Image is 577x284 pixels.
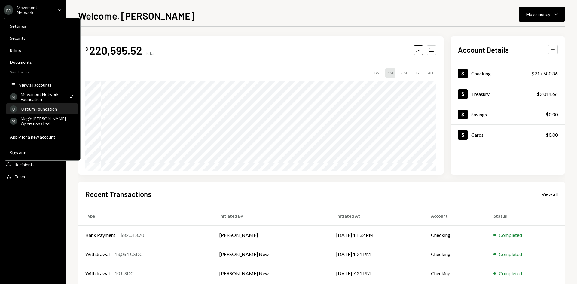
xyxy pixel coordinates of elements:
[6,32,78,43] a: Security
[471,71,491,76] div: Checking
[458,45,509,55] h2: Account Details
[451,125,565,145] a: Cards$0.00
[531,70,558,77] div: $217,580.86
[424,206,486,225] th: Account
[4,69,80,74] div: Switch accounts
[10,134,74,139] div: Apply for a new account
[537,90,558,98] div: $3,014.66
[85,46,88,52] div: $
[6,103,78,114] a: OOstium Foundation
[4,5,13,15] div: M
[145,51,154,56] div: Total
[10,93,17,100] div: M
[212,264,329,283] td: [PERSON_NAME] New
[471,111,487,117] div: Savings
[10,118,17,125] div: M
[78,206,212,225] th: Type
[329,206,424,225] th: Initiated At
[329,264,424,283] td: [DATE] 7:21 PM
[10,23,74,29] div: Settings
[21,106,74,111] div: Ostium Foundation
[499,251,522,258] div: Completed
[471,132,484,138] div: Cards
[424,245,486,264] td: Checking
[399,68,409,78] div: 3M
[371,68,382,78] div: 1W
[212,245,329,264] td: [PERSON_NAME] New
[10,47,74,53] div: Billing
[329,245,424,264] td: [DATE] 1:21 PM
[6,44,78,55] a: Billing
[526,11,550,17] div: Move money
[21,92,65,102] div: Movement Network Foundation
[6,56,78,67] a: Documents
[451,63,565,84] a: Checking$217,580.86
[85,251,110,258] div: Withdrawal
[114,251,143,258] div: 13,054 USDC
[85,231,115,239] div: Bank Payment
[14,162,35,167] div: Recipients
[519,7,565,22] button: Move money
[542,191,558,197] a: View all
[471,91,490,97] div: Treasury
[4,159,63,170] a: Recipients
[6,148,78,158] button: Sign out
[212,206,329,225] th: Initiated By
[6,132,78,142] button: Apply for a new account
[17,5,52,15] div: Movement Network...
[546,111,558,118] div: $0.00
[120,231,144,239] div: $82,013.70
[212,225,329,245] td: [PERSON_NAME]
[85,189,151,199] h2: Recent Transactions
[426,68,436,78] div: ALL
[413,68,422,78] div: 1Y
[114,270,134,277] div: 10 USDC
[4,171,63,182] a: Team
[329,225,424,245] td: [DATE] 11:32 PM
[546,131,558,139] div: $0.00
[542,191,558,197] div: View all
[499,270,522,277] div: Completed
[385,68,395,78] div: 1M
[21,116,74,126] div: Magic [PERSON_NAME] Operations Ltd.
[10,105,17,113] div: O
[6,20,78,31] a: Settings
[451,104,565,124] a: Savings$0.00
[10,150,74,155] div: Sign out
[10,35,74,41] div: Security
[14,174,25,179] div: Team
[451,84,565,104] a: Treasury$3,014.66
[499,231,522,239] div: Completed
[85,270,110,277] div: Withdrawal
[424,225,486,245] td: Checking
[89,44,142,57] div: 220,595.52
[78,10,194,22] h1: Welcome, [PERSON_NAME]
[6,80,78,90] button: View all accounts
[10,60,74,65] div: Documents
[486,206,565,225] th: Status
[19,82,74,87] div: View all accounts
[6,115,78,126] a: MMagic [PERSON_NAME] Operations Ltd.
[424,264,486,283] td: Checking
